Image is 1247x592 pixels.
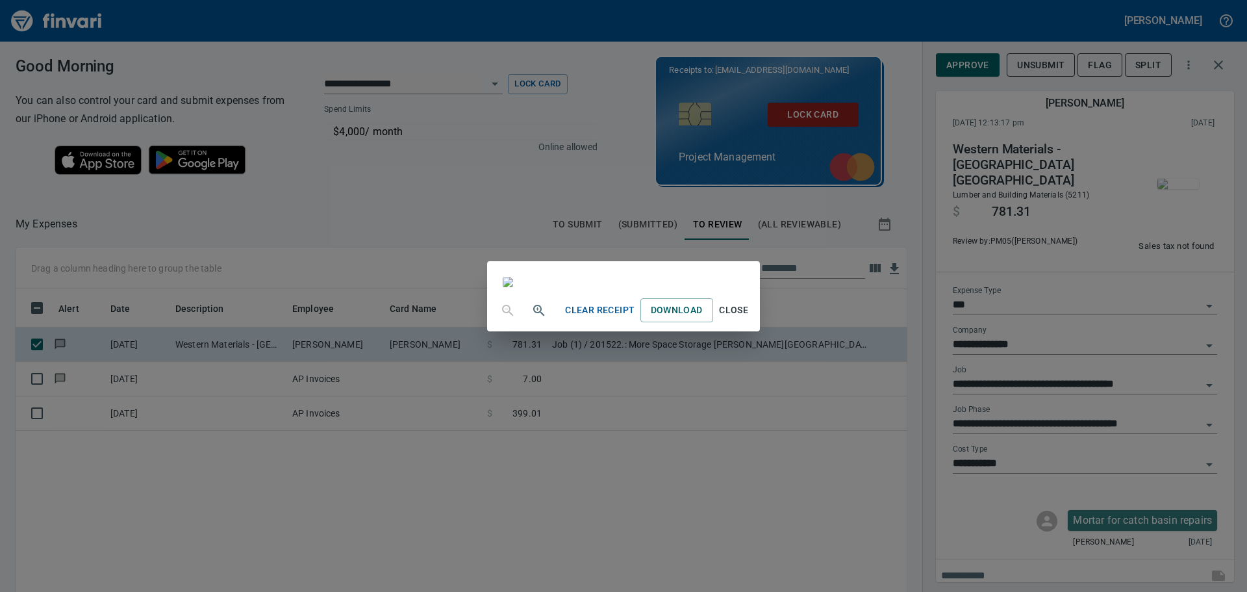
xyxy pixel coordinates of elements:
button: Clear Receipt [560,298,640,322]
span: Close [718,302,749,318]
a: Download [640,298,713,322]
span: Download [651,302,703,318]
span: Clear Receipt [565,302,635,318]
img: receipts%2Ftapani%2F2025-09-02%2FwVZU30XB9uPYkbw7Yhfh9pkl7j62__aXjPB0goShzDSOGCafMl.jpg [503,277,513,287]
button: Close [713,298,755,322]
